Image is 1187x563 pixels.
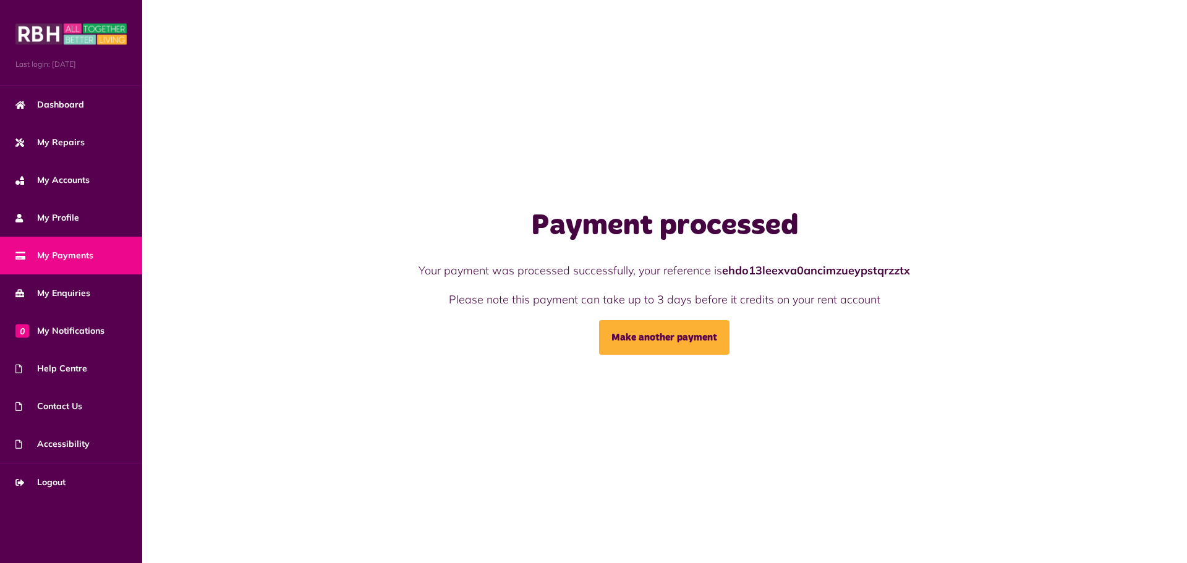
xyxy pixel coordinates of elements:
span: Last login: [DATE] [15,59,127,70]
span: Logout [15,476,66,489]
h1: Payment processed [318,208,1011,244]
span: Dashboard [15,98,84,111]
span: My Profile [15,211,79,224]
p: Please note this payment can take up to 3 days before it credits on your rent account [318,291,1011,308]
span: 0 [15,324,29,337]
span: Contact Us [15,400,82,413]
span: My Enquiries [15,287,90,300]
span: Help Centre [15,362,87,375]
span: My Payments [15,249,93,262]
span: My Repairs [15,136,85,149]
img: MyRBH [15,22,127,46]
a: Make another payment [599,320,730,355]
span: My Notifications [15,324,104,337]
p: Your payment was processed successfully, your reference is [318,262,1011,279]
strong: ehdo13leexva0ancimzueypstqrzztx [722,263,910,277]
span: My Accounts [15,174,90,187]
span: Accessibility [15,438,90,451]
